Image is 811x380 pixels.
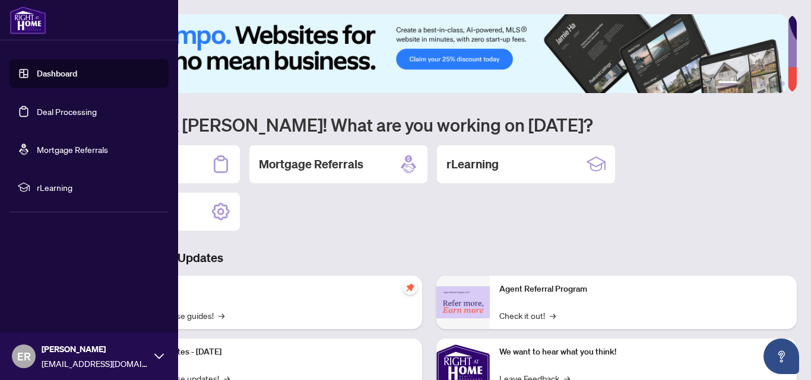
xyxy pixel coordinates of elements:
[499,309,556,322] a: Check it out!→
[9,6,46,34] img: logo
[780,81,785,86] button: 6
[259,156,363,173] h2: Mortgage Referrals
[42,343,148,356] span: [PERSON_NAME]
[764,339,799,374] button: Open asap
[218,309,224,322] span: →
[17,348,31,365] span: ER
[436,286,490,319] img: Agent Referral Program
[718,81,737,86] button: 1
[550,309,556,322] span: →
[37,181,160,194] span: rLearning
[42,357,148,370] span: [EMAIL_ADDRESS][DOMAIN_NAME]
[125,346,413,359] p: Platform Updates - [DATE]
[403,280,417,295] span: pushpin
[37,68,77,79] a: Dashboard
[499,283,787,296] p: Agent Referral Program
[499,346,787,359] p: We want to hear what you think!
[37,106,97,117] a: Deal Processing
[62,250,797,266] h3: Brokerage & Industry Updates
[761,81,766,86] button: 4
[742,81,747,86] button: 2
[125,283,413,296] p: Self-Help
[37,144,108,155] a: Mortgage Referrals
[62,14,788,93] img: Slide 0
[752,81,756,86] button: 3
[771,81,775,86] button: 5
[62,113,797,136] h1: Welcome back [PERSON_NAME]! What are you working on [DATE]?
[446,156,499,173] h2: rLearning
